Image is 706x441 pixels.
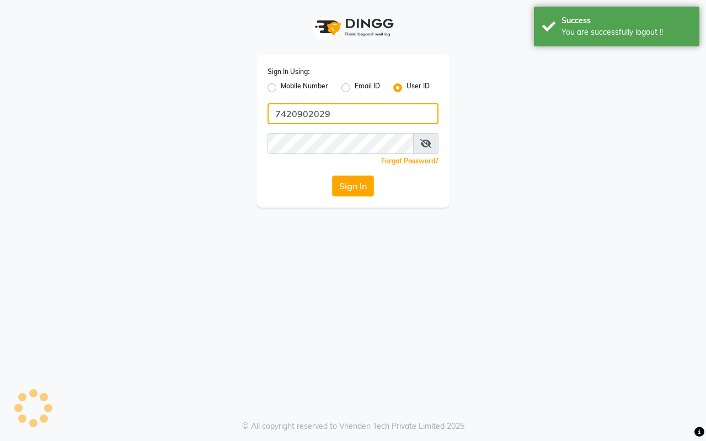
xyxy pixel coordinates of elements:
[561,15,691,26] div: Success
[407,81,430,94] label: User ID
[268,67,309,77] label: Sign In Using:
[309,11,397,44] img: logo1.svg
[268,133,414,154] input: Username
[268,103,438,124] input: Username
[355,81,380,94] label: Email ID
[381,157,438,165] a: Forgot Password?
[332,176,374,196] button: Sign In
[561,26,691,38] div: You are successfully logout !!
[281,81,328,94] label: Mobile Number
